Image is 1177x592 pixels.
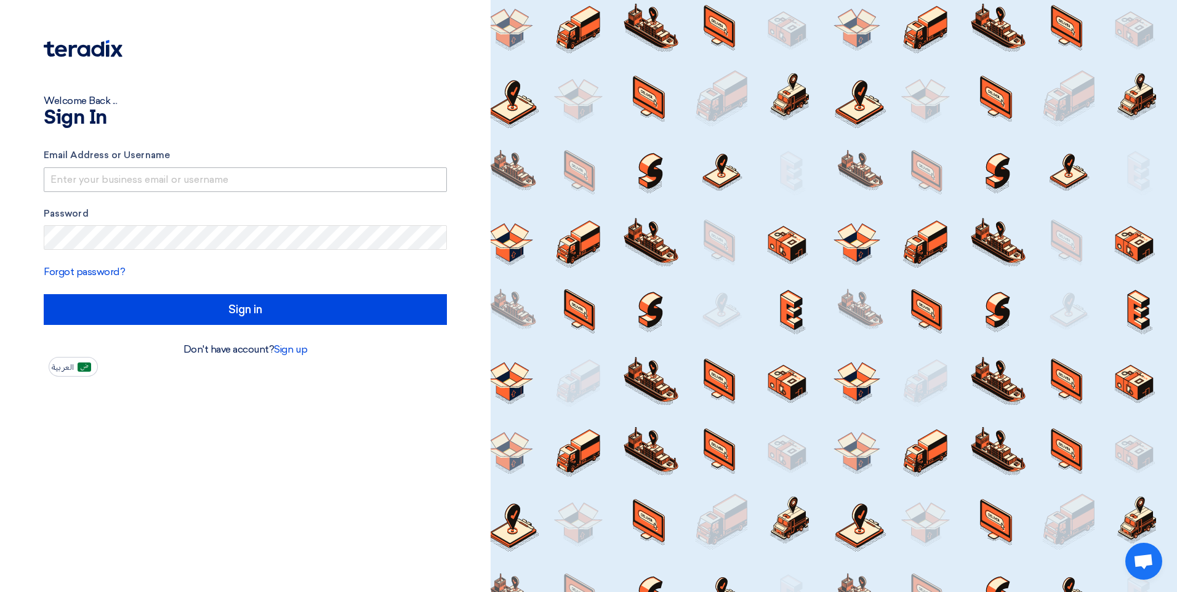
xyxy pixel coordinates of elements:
[44,266,125,278] a: Forgot password?
[44,207,447,221] label: Password
[44,40,123,57] img: Teradix logo
[1125,543,1162,580] div: Open chat
[44,342,447,357] div: Don't have account?
[44,294,447,325] input: Sign in
[44,94,447,108] div: Welcome Back ...
[52,363,74,372] span: العربية
[44,167,447,192] input: Enter your business email or username
[78,362,91,372] img: ar-AR.png
[44,148,447,162] label: Email Address or Username
[49,357,98,377] button: العربية
[274,343,307,355] a: Sign up
[44,108,447,128] h1: Sign In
